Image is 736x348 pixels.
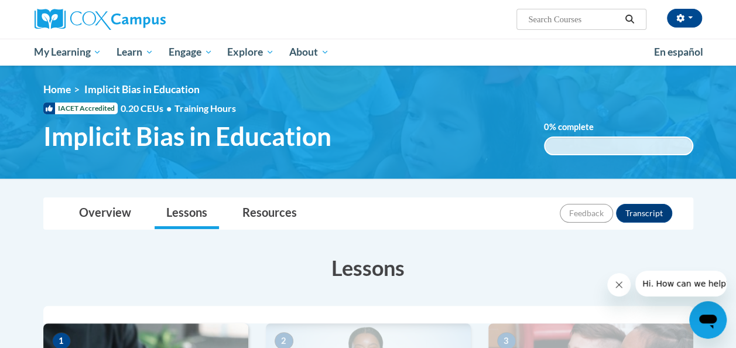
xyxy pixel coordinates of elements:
span: 0.20 CEUs [121,102,174,115]
a: Lessons [155,198,219,229]
a: Resources [231,198,309,229]
span: 0 [544,122,549,132]
button: Feedback [560,204,613,223]
a: En español [646,40,711,64]
iframe: Close message [607,273,631,296]
iframe: Button to launch messaging window [689,301,727,339]
span: About [289,45,329,59]
button: Account Settings [667,9,702,28]
a: Overview [67,198,143,229]
input: Search Courses [527,12,621,26]
button: Search [621,12,638,26]
label: % complete [544,121,611,134]
a: Home [43,83,71,95]
a: Explore [220,39,282,66]
div: Main menu [26,39,711,66]
a: My Learning [27,39,109,66]
span: Implicit Bias in Education [84,83,200,95]
span: IACET Accredited [43,103,118,114]
span: Engage [169,45,213,59]
span: En español [654,46,703,58]
span: My Learning [34,45,101,59]
span: Explore [227,45,274,59]
a: About [282,39,337,66]
span: • [166,103,172,114]
iframe: Message from company [635,271,727,296]
span: Learn [117,45,153,59]
a: Engage [161,39,220,66]
span: Hi. How can we help? [7,8,95,18]
img: Cox Campus [35,9,166,30]
h3: Lessons [43,253,693,282]
span: Implicit Bias in Education [43,121,331,152]
a: Cox Campus [35,9,245,30]
span: Training Hours [174,103,236,114]
button: Transcript [616,204,672,223]
a: Learn [109,39,161,66]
